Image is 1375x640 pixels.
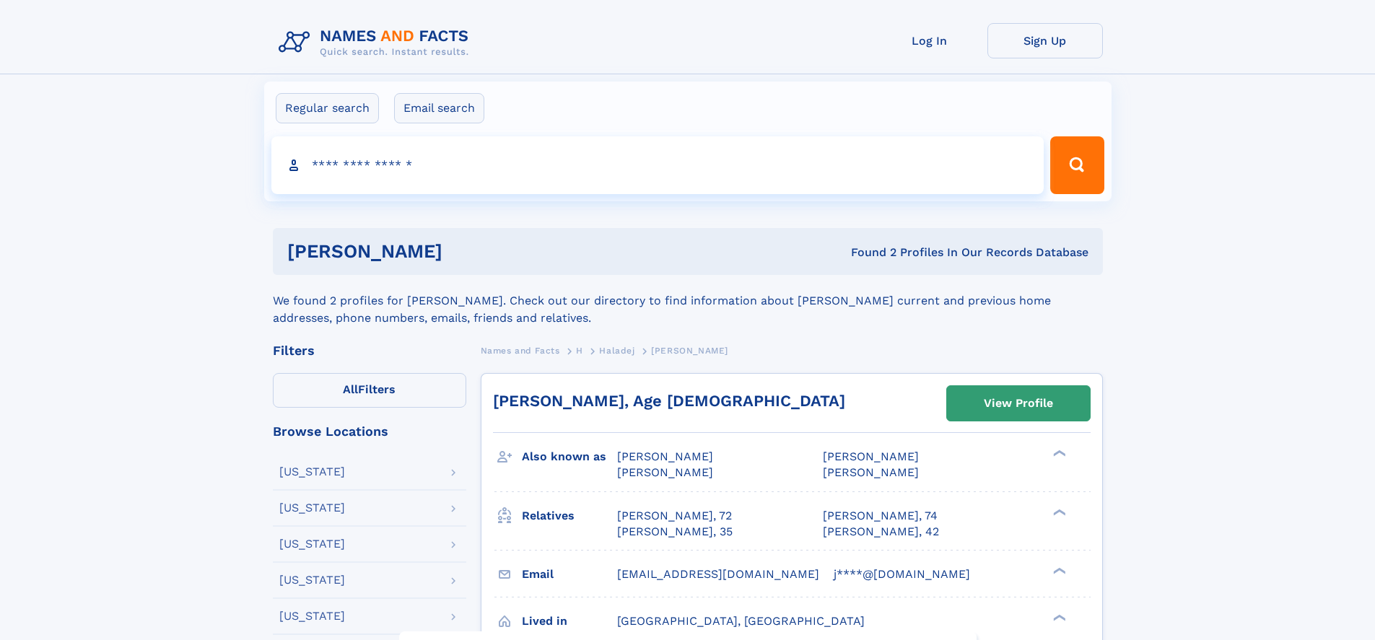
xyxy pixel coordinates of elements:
[823,508,938,524] a: [PERSON_NAME], 74
[1049,566,1067,575] div: ❯
[276,93,379,123] label: Regular search
[273,275,1103,327] div: We found 2 profiles for [PERSON_NAME]. Check out our directory to find information about [PERSON_...
[617,567,819,581] span: [EMAIL_ADDRESS][DOMAIN_NAME]
[576,346,583,356] span: H
[394,93,484,123] label: Email search
[872,23,987,58] a: Log In
[823,465,919,479] span: [PERSON_NAME]
[617,450,713,463] span: [PERSON_NAME]
[987,23,1103,58] a: Sign Up
[493,392,845,410] a: [PERSON_NAME], Age [DEMOGRAPHIC_DATA]
[287,242,647,260] h1: [PERSON_NAME]
[651,346,728,356] span: [PERSON_NAME]
[481,341,560,359] a: Names and Facts
[599,346,634,356] span: Haladej
[273,344,466,357] div: Filters
[273,425,466,438] div: Browse Locations
[273,373,466,408] label: Filters
[947,386,1090,421] a: View Profile
[522,562,617,587] h3: Email
[279,538,345,550] div: [US_STATE]
[1049,613,1067,622] div: ❯
[279,502,345,514] div: [US_STATE]
[984,387,1053,420] div: View Profile
[343,382,358,396] span: All
[823,524,939,540] a: [PERSON_NAME], 42
[617,524,733,540] a: [PERSON_NAME], 35
[1050,136,1104,194] button: Search Button
[522,609,617,634] h3: Lived in
[599,341,634,359] a: Haladej
[522,504,617,528] h3: Relatives
[273,23,481,62] img: Logo Names and Facts
[617,508,732,524] a: [PERSON_NAME], 72
[647,245,1088,260] div: Found 2 Profiles In Our Records Database
[576,341,583,359] a: H
[279,610,345,622] div: [US_STATE]
[279,574,345,586] div: [US_STATE]
[271,136,1044,194] input: search input
[1049,449,1067,458] div: ❯
[617,465,713,479] span: [PERSON_NAME]
[823,450,919,463] span: [PERSON_NAME]
[279,466,345,478] div: [US_STATE]
[1049,507,1067,517] div: ❯
[617,614,865,628] span: [GEOGRAPHIC_DATA], [GEOGRAPHIC_DATA]
[522,444,617,469] h3: Also known as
